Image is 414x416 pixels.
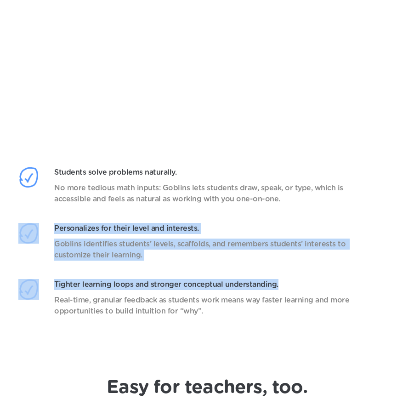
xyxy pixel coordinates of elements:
p: Students solve problems naturally. [54,167,376,178]
p: Real-time, granular feedback as students work means way faster learning and more opportunities to... [54,295,376,317]
p: No more tedious math inputs: Goblins lets students draw, speak, or type, which is accessible and ... [54,182,376,205]
p: Personalizes for their level and interests. [54,223,376,234]
h1: Easy for teachers, too. [107,376,307,399]
p: Goblins identifies students’ levels, scaffolds, and remembers students’ interests to customize th... [54,239,376,261]
p: Tighter learning loops and stronger conceptual understanding. [54,279,376,290]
